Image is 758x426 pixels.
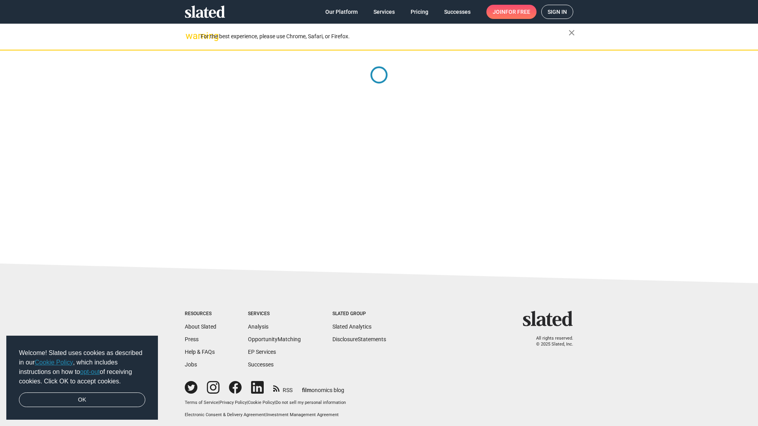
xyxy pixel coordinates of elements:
[185,336,199,342] a: Press
[265,412,266,417] span: |
[367,5,401,19] a: Services
[332,311,386,317] div: Slated Group
[185,323,216,330] a: About Slated
[248,323,268,330] a: Analysis
[404,5,435,19] a: Pricing
[332,323,371,330] a: Slated Analytics
[444,5,471,19] span: Successes
[528,336,573,347] p: All rights reserved. © 2025 Slated, Inc.
[201,31,568,42] div: For the best experience, please use Chrome, Safari, or Firefox.
[35,359,73,366] a: Cookie Policy
[248,349,276,355] a: EP Services
[325,5,358,19] span: Our Platform
[505,5,530,19] span: for free
[185,311,216,317] div: Resources
[247,400,248,405] span: |
[186,31,195,41] mat-icon: warning
[185,349,215,355] a: Help & FAQs
[185,412,265,417] a: Electronic Consent & Delivery Agreement
[19,348,145,386] span: Welcome! Slated uses cookies as described in our , which includes instructions on how to of recei...
[248,400,274,405] a: Cookie Policy
[276,400,346,406] button: Do not sell my personal information
[332,336,386,342] a: DisclosureStatements
[19,392,145,407] a: dismiss cookie message
[80,368,100,375] a: opt-out
[411,5,428,19] span: Pricing
[548,5,567,19] span: Sign in
[185,400,218,405] a: Terms of Service
[319,5,364,19] a: Our Platform
[248,361,274,368] a: Successes
[373,5,395,19] span: Services
[6,336,158,420] div: cookieconsent
[218,400,220,405] span: |
[302,387,311,393] span: film
[486,5,537,19] a: Joinfor free
[274,400,276,405] span: |
[273,382,293,394] a: RSS
[541,5,573,19] a: Sign in
[220,400,247,405] a: Privacy Policy
[302,380,344,394] a: filmonomics blog
[438,5,477,19] a: Successes
[248,336,301,342] a: OpportunityMatching
[493,5,530,19] span: Join
[266,412,339,417] a: Investment Management Agreement
[567,28,576,37] mat-icon: close
[248,311,301,317] div: Services
[185,361,197,368] a: Jobs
